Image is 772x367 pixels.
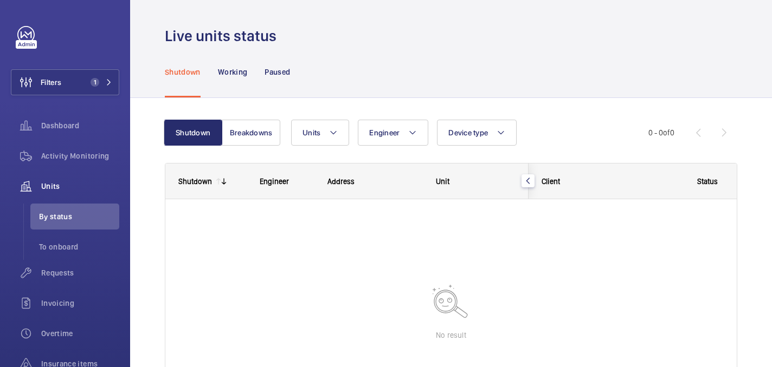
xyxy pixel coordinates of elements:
span: Dashboard [41,120,119,131]
span: Overtime [41,328,119,339]
span: Requests [41,267,119,278]
span: Client [542,177,560,186]
p: Working [218,67,247,77]
span: Engineer [369,128,400,137]
span: Filters [41,77,61,88]
span: Address [327,177,355,186]
button: Filters1 [11,69,119,95]
span: Units [303,128,320,137]
h1: Live units status [165,26,283,46]
span: 1 [91,78,99,87]
span: Device type [448,128,488,137]
button: Breakdowns [222,120,280,146]
button: Device type [437,120,517,146]
p: Shutdown [165,67,201,77]
span: Units [41,181,119,192]
button: Engineer [358,120,428,146]
div: Unit [436,177,516,186]
p: Paused [265,67,290,77]
span: By status [39,211,119,222]
span: Status [697,177,718,186]
button: Shutdown [164,120,222,146]
span: Invoicing [41,298,119,309]
span: of [663,128,670,137]
span: Engineer [260,177,289,186]
span: 0 - 0 0 [648,129,674,136]
div: Shutdown [178,177,212,186]
span: To onboard [39,241,119,252]
button: Units [291,120,349,146]
span: Activity Monitoring [41,150,119,161]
